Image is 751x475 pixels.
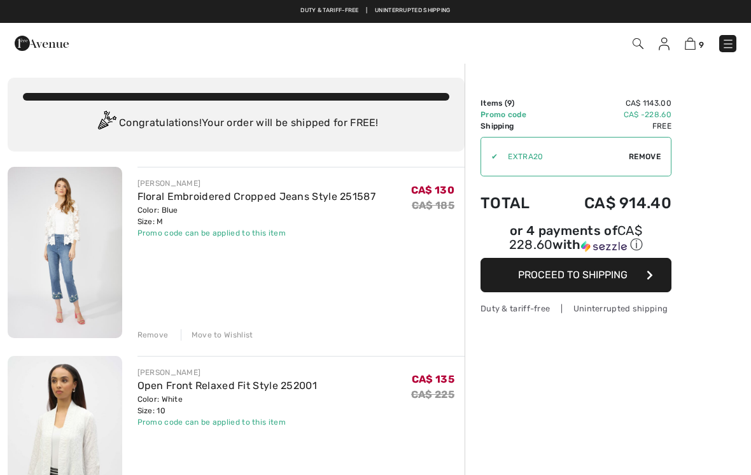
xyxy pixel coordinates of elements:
[411,388,454,401] s: CA$ 225
[549,181,671,225] td: CA$ 914.40
[685,36,704,51] a: 9
[507,99,512,108] span: 9
[549,120,671,132] td: Free
[498,138,629,176] input: Promo code
[481,151,498,162] div: ✔
[481,258,671,292] button: Proceed to Shipping
[481,97,549,109] td: Items ( )
[685,38,696,50] img: Shopping Bag
[581,241,627,252] img: Sezzle
[518,269,628,281] span: Proceed to Shipping
[137,227,376,239] div: Promo code can be applied to this item
[699,40,704,50] span: 9
[15,36,69,48] a: 1ère Avenue
[481,120,549,132] td: Shipping
[412,199,454,211] s: CA$ 185
[629,151,661,162] span: Remove
[15,31,69,56] img: 1ère Avenue
[137,204,376,227] div: Color: Blue Size: M
[411,184,454,196] span: CA$ 130
[181,329,253,341] div: Move to Wishlist
[137,367,318,378] div: [PERSON_NAME]
[137,379,318,392] a: Open Front Relaxed Fit Style 252001
[481,181,549,225] td: Total
[722,38,734,50] img: Menu
[137,190,376,202] a: Floral Embroidered Cropped Jeans Style 251587
[549,97,671,109] td: CA$ 1143.00
[137,329,169,341] div: Remove
[481,109,549,120] td: Promo code
[8,167,122,338] img: Floral Embroidered Cropped Jeans Style 251587
[137,178,376,189] div: [PERSON_NAME]
[137,393,318,416] div: Color: White Size: 10
[481,225,671,253] div: or 4 payments of with
[481,225,671,258] div: or 4 payments ofCA$ 228.60withSezzle Click to learn more about Sezzle
[137,416,318,428] div: Promo code can be applied to this item
[659,38,670,50] img: My Info
[412,373,454,385] span: CA$ 135
[509,223,642,252] span: CA$ 228.60
[94,111,119,136] img: Congratulation2.svg
[549,109,671,120] td: CA$ -228.60
[633,38,643,49] img: Search
[23,111,449,136] div: Congratulations! Your order will be shipped for FREE!
[481,302,671,315] div: Duty & tariff-free | Uninterrupted shipping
